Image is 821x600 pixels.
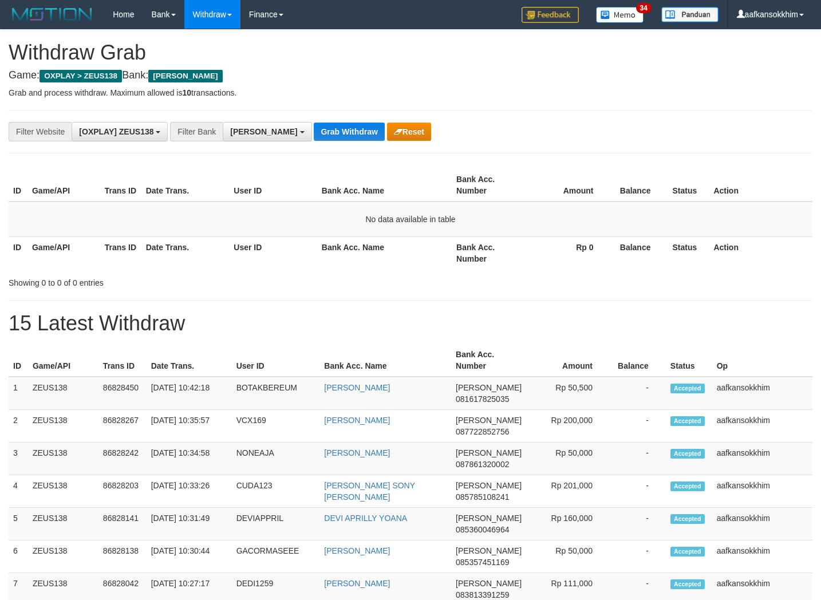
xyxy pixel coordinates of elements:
[28,377,98,410] td: ZEUS138
[98,410,147,443] td: 86828267
[147,475,232,508] td: [DATE] 10:33:26
[28,508,98,540] td: ZEUS138
[170,122,223,141] div: Filter Bank
[452,169,524,202] th: Bank Acc. Number
[712,508,812,540] td: aafkansokkhim
[456,514,522,523] span: [PERSON_NAME]
[28,443,98,475] td: ZEUS138
[456,525,509,534] span: Copy 085360046964 to clipboard
[40,70,122,82] span: OXPLAY > ZEUS138
[610,344,666,377] th: Balance
[451,344,526,377] th: Bank Acc. Number
[98,475,147,508] td: 86828203
[147,377,232,410] td: [DATE] 10:42:18
[232,443,320,475] td: NONEAJA
[223,122,311,141] button: [PERSON_NAME]
[524,169,611,202] th: Amount
[9,122,72,141] div: Filter Website
[148,70,222,82] span: [PERSON_NAME]
[596,7,644,23] img: Button%20Memo.svg
[456,492,509,502] span: Copy 085785108241 to clipboard
[611,169,668,202] th: Balance
[666,344,712,377] th: Status
[610,443,666,475] td: -
[232,508,320,540] td: DEVIAPPRIL
[9,475,28,508] td: 4
[712,540,812,573] td: aafkansokkhim
[709,169,812,202] th: Action
[670,449,705,459] span: Accepted
[324,514,407,523] a: DEVI APRILLY YOANA
[28,344,98,377] th: Game/API
[9,236,27,269] th: ID
[456,427,509,436] span: Copy 087722852756 to clipboard
[670,579,705,589] span: Accepted
[524,236,611,269] th: Rp 0
[9,443,28,475] td: 3
[324,481,415,502] a: [PERSON_NAME] SONY [PERSON_NAME]
[147,410,232,443] td: [DATE] 10:35:57
[28,475,98,508] td: ZEUS138
[526,344,610,377] th: Amount
[230,127,297,136] span: [PERSON_NAME]
[9,508,28,540] td: 5
[79,127,153,136] span: [OXPLAY] ZEUS138
[456,448,522,457] span: [PERSON_NAME]
[456,481,522,490] span: [PERSON_NAME]
[317,169,452,202] th: Bank Acc. Name
[526,508,610,540] td: Rp 160,000
[229,169,317,202] th: User ID
[98,443,147,475] td: 86828242
[98,377,147,410] td: 86828450
[712,410,812,443] td: aafkansokkhim
[452,236,524,269] th: Bank Acc. Number
[610,377,666,410] td: -
[98,508,147,540] td: 86828141
[456,558,509,567] span: Copy 085357451169 to clipboard
[147,508,232,540] td: [DATE] 10:31:49
[72,122,168,141] button: [OXPLAY] ZEUS138
[27,236,100,269] th: Game/API
[9,540,28,573] td: 6
[98,540,147,573] td: 86828138
[141,169,230,202] th: Date Trans.
[456,394,509,404] span: Copy 081617825035 to clipboard
[100,169,141,202] th: Trans ID
[9,70,812,81] h4: Game: Bank:
[387,123,431,141] button: Reset
[182,88,191,97] strong: 10
[610,540,666,573] td: -
[28,540,98,573] td: ZEUS138
[232,540,320,573] td: GACORMASEEE
[9,202,812,237] td: No data available in table
[9,344,28,377] th: ID
[712,377,812,410] td: aafkansokkhim
[526,443,610,475] td: Rp 50,000
[147,540,232,573] td: [DATE] 10:30:44
[611,236,668,269] th: Balance
[526,377,610,410] td: Rp 50,500
[456,383,522,392] span: [PERSON_NAME]
[712,344,812,377] th: Op
[670,384,705,393] span: Accepted
[100,236,141,269] th: Trans ID
[141,236,230,269] th: Date Trans.
[668,169,709,202] th: Status
[232,377,320,410] td: BOTAKBEREUM
[324,546,390,555] a: [PERSON_NAME]
[9,410,28,443] td: 2
[28,410,98,443] td: ZEUS138
[610,475,666,508] td: -
[456,579,522,588] span: [PERSON_NAME]
[636,3,652,13] span: 34
[9,273,334,289] div: Showing 0 to 0 of 0 entries
[9,6,96,23] img: MOTION_logo.png
[9,312,812,335] h1: 15 Latest Withdraw
[147,443,232,475] td: [DATE] 10:34:58
[147,344,232,377] th: Date Trans.
[324,416,390,425] a: [PERSON_NAME]
[324,579,390,588] a: [PERSON_NAME]
[324,383,390,392] a: [PERSON_NAME]
[526,540,610,573] td: Rp 50,000
[522,7,579,23] img: Feedback.jpg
